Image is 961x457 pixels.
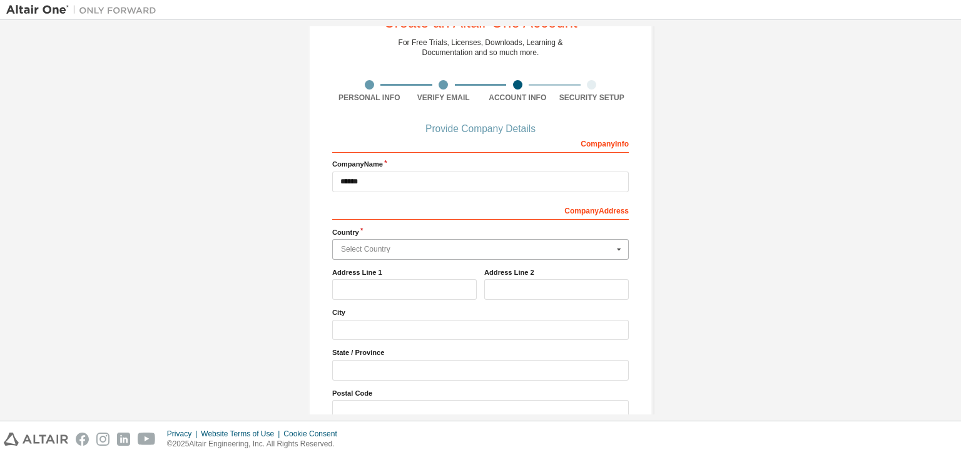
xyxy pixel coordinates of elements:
img: facebook.svg [76,433,89,446]
img: instagram.svg [96,433,109,446]
label: Postal Code [332,388,629,398]
img: linkedin.svg [117,433,130,446]
div: Security Setup [555,93,629,103]
div: Account Info [480,93,555,103]
div: For Free Trials, Licenses, Downloads, Learning & Documentation and so much more. [399,38,563,58]
div: Company Address [332,200,629,220]
img: youtube.svg [138,433,156,446]
div: Website Terms of Use [201,429,283,439]
label: City [332,307,629,317]
p: © 2025 Altair Engineering, Inc. All Rights Reserved. [167,439,345,449]
label: State / Province [332,347,629,357]
div: Provide Company Details [332,125,629,133]
label: Company Name [332,159,629,169]
img: altair_logo.svg [4,433,68,446]
div: Privacy [167,429,201,439]
img: Altair One [6,4,163,16]
div: Company Info [332,133,629,153]
div: Verify Email [407,93,481,103]
label: Address Line 2 [484,267,629,277]
div: Personal Info [332,93,407,103]
label: Address Line 1 [332,267,477,277]
div: Select Country [341,245,613,253]
div: Cookie Consent [283,429,344,439]
label: Country [332,227,629,237]
div: Create an Altair One Account [384,15,577,30]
